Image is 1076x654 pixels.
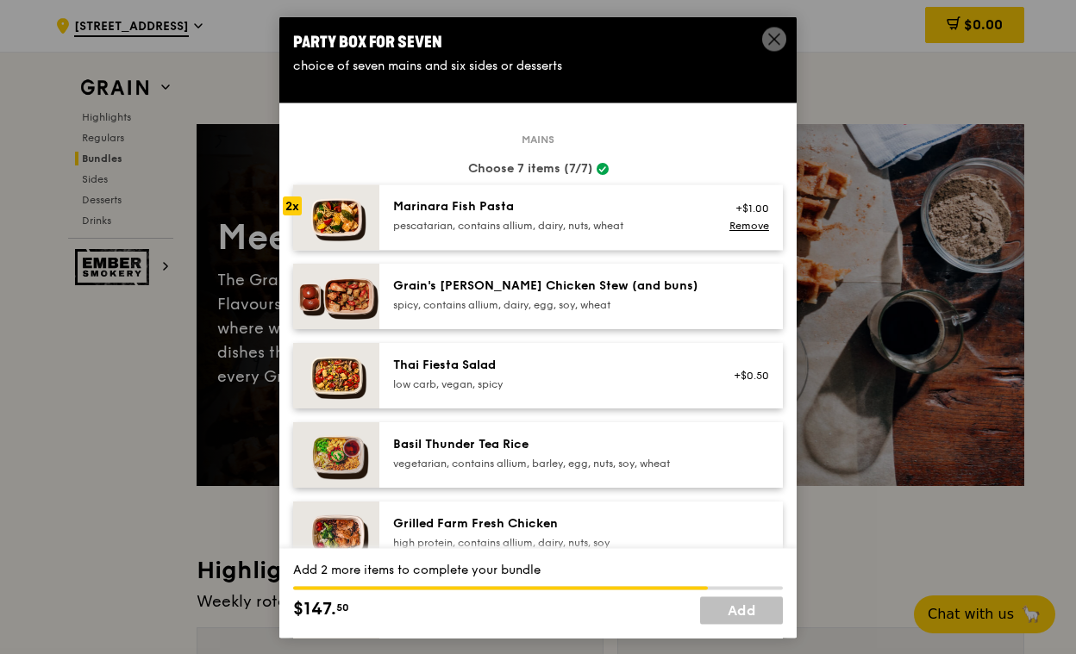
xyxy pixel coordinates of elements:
img: daily_normal_Thai_Fiesta_Salad__Horizontal_.jpg [293,343,379,408]
div: Basil Thunder Tea Rice [393,436,703,453]
div: low carb, vegan, spicy [393,377,703,391]
span: 50 [336,601,349,614]
div: pescatarian, contains allium, dairy, nuts, wheat [393,219,703,233]
div: +$1.00 [723,202,769,215]
a: Add [700,596,783,624]
div: Marinara Fish Pasta [393,198,703,215]
div: Grilled Farm Fresh Chicken [393,515,703,533]
img: daily_normal_Marinara_Fish_Pasta__Horizontal_.jpg [293,184,379,250]
div: 2x [283,196,302,215]
div: Choose 7 items (7/7) [293,160,783,178]
div: choice of seven mains and six sides or desserts [293,58,783,75]
div: Grain's [PERSON_NAME] Chicken Stew (and buns) [393,277,703,295]
div: Thai Fiesta Salad [393,357,703,374]
a: Remove [729,220,769,232]
div: Add 2 more items to complete your bundle [293,562,783,579]
img: daily_normal_HORZ-Grilled-Farm-Fresh-Chicken.jpg [293,501,379,567]
div: vegetarian, contains allium, barley, egg, nuts, soy, wheat [393,457,703,470]
img: daily_normal_HORZ-Basil-Thunder-Tea-Rice.jpg [293,422,379,488]
span: $147. [293,596,336,622]
span: Mains [515,133,561,146]
img: daily_normal_Grains-Curry-Chicken-Stew-HORZ.jpg [293,264,379,329]
div: high protein, contains allium, dairy, nuts, soy [393,536,703,550]
div: Party Box for Seven [293,30,783,54]
div: +$0.50 [723,369,769,383]
div: spicy, contains allium, dairy, egg, soy, wheat [393,298,703,312]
